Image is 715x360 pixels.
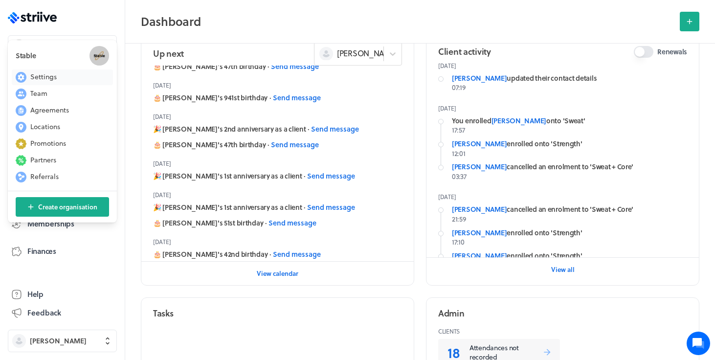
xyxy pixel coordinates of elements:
[452,251,687,261] div: enrolled onto 'Strength'
[265,218,267,228] span: ·
[12,153,113,168] button: Partners
[687,332,710,355] iframe: gist-messenger-bubble-iframe
[438,104,687,112] p: [DATE]
[153,77,402,93] header: [DATE]
[153,140,402,150] div: 🎂 [PERSON_NAME]'s 47th birthday
[271,62,319,71] button: Send message
[30,72,57,82] span: Settings
[452,172,687,181] p: 03:37
[16,51,82,61] h3: Stable
[12,103,113,118] button: Agreements
[337,48,398,59] span: [PERSON_NAME]
[153,218,402,228] div: 🎂 [PERSON_NAME]'s 51st birthday
[153,156,402,171] header: [DATE]
[452,162,687,172] div: cancelled an enrolment to 'Sweat + Core'
[141,12,674,31] h2: Dashboard
[63,120,117,128] span: New conversation
[452,83,687,92] p: 07:19
[273,249,321,259] button: Send message
[273,93,321,103] button: Send message
[452,250,507,261] a: [PERSON_NAME]
[153,187,402,202] header: [DATE]
[307,202,355,212] button: Send message
[452,73,687,83] div: updated their contact details
[438,193,687,201] p: [DATE]
[452,73,507,83] a: [PERSON_NAME]
[12,119,113,135] button: Locations
[452,138,507,149] a: [PERSON_NAME]
[452,214,687,224] p: 21:59
[28,168,175,188] input: Search articles
[551,260,575,279] button: View all
[38,202,97,211] span: Create organisation
[311,124,359,134] button: Send message
[268,218,316,228] button: Send message
[551,265,575,274] span: View all
[257,264,298,283] button: View calendar
[153,307,174,319] h2: Tasks
[153,234,402,249] header: [DATE]
[452,139,687,149] div: enrolled onto 'Strength'
[12,86,113,102] button: Team
[16,197,109,217] button: Create organisation
[269,249,271,259] span: ·
[153,93,402,103] div: 🎂 [PERSON_NAME]'s 941st birthday
[452,228,687,238] div: enrolled onto 'Strength'
[12,136,113,152] button: Promotions
[153,202,402,212] div: 🎉 [PERSON_NAME]'s 1st anniversary as a client
[304,171,305,181] span: ·
[15,47,181,63] h1: Hi [PERSON_NAME]
[12,69,113,85] button: Settings
[13,152,182,164] p: Find an answer quickly
[12,169,113,185] button: Referrals
[452,161,507,172] a: [PERSON_NAME]
[30,122,60,132] span: Locations
[492,115,546,126] a: [PERSON_NAME]
[438,45,491,58] h2: Client activity
[269,93,271,103] span: ·
[452,227,507,238] a: [PERSON_NAME]
[30,105,69,115] span: Agreements
[304,202,305,212] span: ·
[452,204,507,214] a: [PERSON_NAME]
[153,109,402,124] header: [DATE]
[268,62,269,71] span: ·
[268,140,269,150] span: ·
[30,138,66,148] span: Promotions
[271,140,319,150] button: Send message
[15,65,181,96] h2: We're here to help. Ask us anything!
[634,46,653,58] button: Renewals
[153,124,402,134] div: 🎉 [PERSON_NAME]'s 2nd anniversary as a client
[30,172,59,181] span: Referrals
[438,307,465,319] h2: Admin
[452,237,687,247] p: 17:10
[153,62,402,71] div: 🎂 [PERSON_NAME]'s 47th birthday
[657,47,687,57] span: Renewals
[452,204,687,214] div: cancelled an enrolment to 'Sweat + Core'
[153,249,402,259] div: 🎂 [PERSON_NAME]'s 42nd birthday
[257,269,298,278] span: View calendar
[438,62,687,69] p: [DATE]
[307,171,355,181] button: Send message
[153,171,402,181] div: 🎉 [PERSON_NAME]'s 1st anniversary as a client
[438,323,687,339] header: Clients
[452,149,687,158] p: 12:01
[30,89,47,98] span: Team
[30,155,56,165] span: Partners
[308,124,309,134] span: ·
[15,114,180,134] button: New conversation
[153,47,184,60] h2: Up next
[452,125,687,135] p: 17:57
[89,46,109,66] img: Stable
[452,116,687,126] div: You enrolled onto 'Sweat'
